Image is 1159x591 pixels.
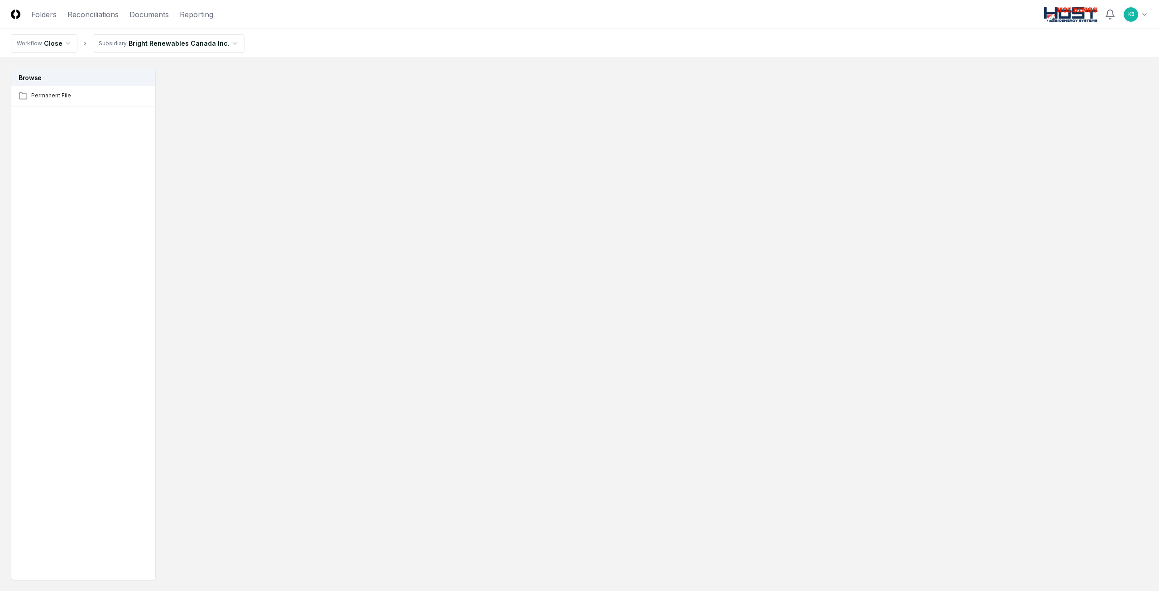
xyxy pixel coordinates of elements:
a: Reporting [180,9,213,20]
div: Workflow [17,39,42,48]
span: Permanent File [31,91,149,100]
a: Reconciliations [67,9,119,20]
a: Permanent File [11,86,156,106]
h3: Browse [11,69,155,86]
button: KB [1123,6,1139,23]
div: Subsidiary [99,39,127,48]
img: Host NA Holdings logo [1044,7,1098,22]
nav: breadcrumb [11,34,244,53]
img: Logo [11,10,20,19]
span: KB [1128,11,1134,18]
a: Folders [31,9,57,20]
a: Documents [129,9,169,20]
